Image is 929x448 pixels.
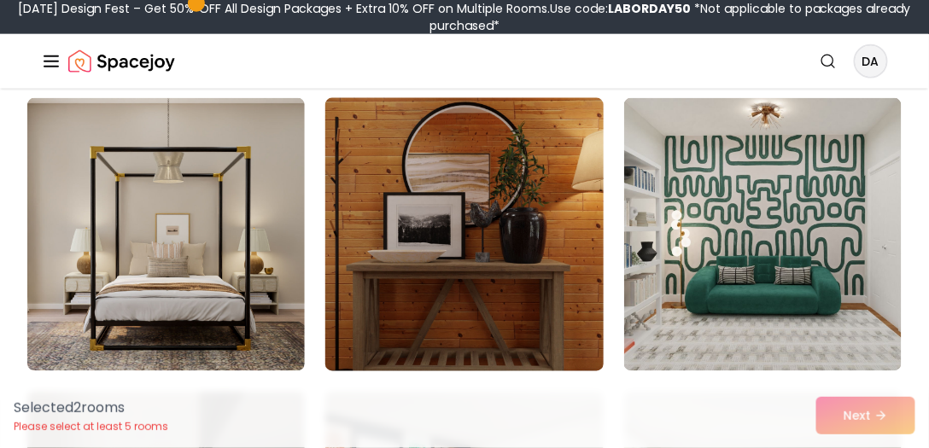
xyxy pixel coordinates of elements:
span: DA [856,46,886,77]
button: DA [854,44,888,79]
p: Selected 2 room s [14,398,168,418]
img: Room room-89 [318,91,611,378]
p: Please select at least 5 rooms [14,420,168,433]
img: Spacejoy Logo [68,44,175,79]
nav: Global [41,34,888,89]
img: Room room-88 [27,98,305,371]
a: Spacejoy [68,44,175,79]
img: Room room-90 [624,98,902,371]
